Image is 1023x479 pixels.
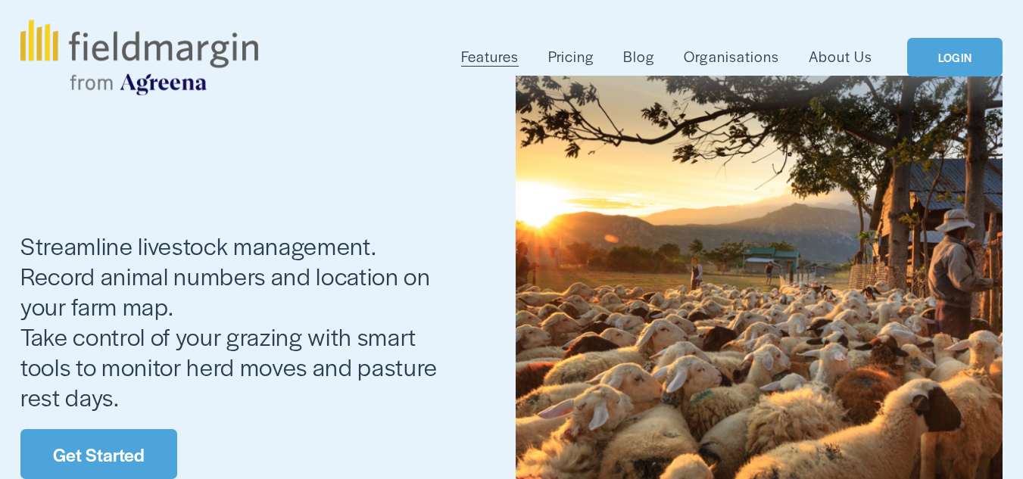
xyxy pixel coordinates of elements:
span: For Livestock [20,88,491,204]
a: Organisations [684,45,778,69]
img: fieldmargin.com [20,20,258,95]
a: Blog [623,45,654,69]
span: Features [461,46,519,67]
a: LOGIN [907,38,1003,76]
a: Pricing [548,45,594,69]
a: About Us [809,45,872,69]
span: Streamline livestock management. Record animal numbers and location on your farm map. Take contro... [20,229,443,412]
a: folder dropdown [461,45,519,69]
